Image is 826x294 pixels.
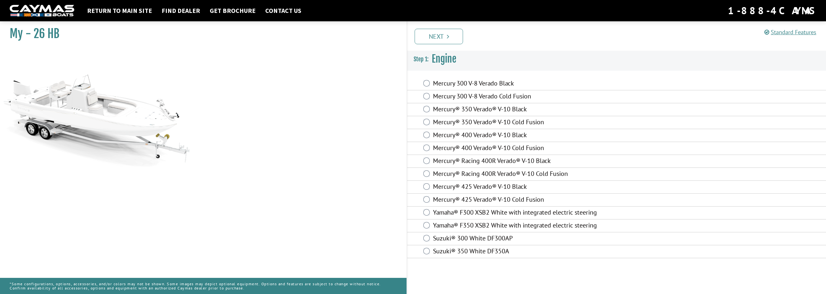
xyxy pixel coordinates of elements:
label: Mercury 300 V-8 Verado Black [433,79,669,89]
label: Mercury® 425 Verado® V-10 Black [433,183,669,192]
label: Yamaha® F350 XSB2 White with integrated electric steering [433,221,669,231]
label: Yamaha® F300 XSB2 White with integrated electric steering [433,208,669,218]
a: Get Brochure [206,6,259,15]
a: Find Dealer [158,6,203,15]
h3: Engine [407,47,826,71]
a: Contact Us [262,6,305,15]
a: Return to main site [84,6,155,15]
label: Mercury® 350 Verado® V-10 Cold Fusion [433,118,669,127]
label: Mercury® Racing 400R Verado® V-10 Cold Fusion [433,170,669,179]
label: Mercury® 400 Verado® V-10 Black [433,131,669,140]
label: Mercury® Racing 400R Verado® V-10 Black [433,157,669,166]
a: Standard Features [764,28,816,36]
label: Mercury® 400 Verado® V-10 Cold Fusion [433,144,669,153]
ul: Pagination [413,28,826,44]
div: 1-888-4CAYMAS [728,4,816,18]
p: *Some configurations, options, accessories, and/or colors may not be shown. Some images may depic... [10,279,397,293]
label: Mercury® 350 Verado® V-10 Black [433,105,669,115]
h1: My - 26 HB [10,26,390,41]
img: white-logo-c9c8dbefe5ff5ceceb0f0178aa75bf4bb51f6bca0971e226c86eb53dfe498488.png [10,5,74,17]
label: Mercury® 425 Verado® V-10 Cold Fusion [433,196,669,205]
label: Suzuki® 350 White DF350A [433,247,669,257]
label: Suzuki® 300 White DF300AP [433,234,669,244]
label: Mercury 300 V-8 Verado Cold Fusion [433,92,669,102]
a: Next [415,29,463,44]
